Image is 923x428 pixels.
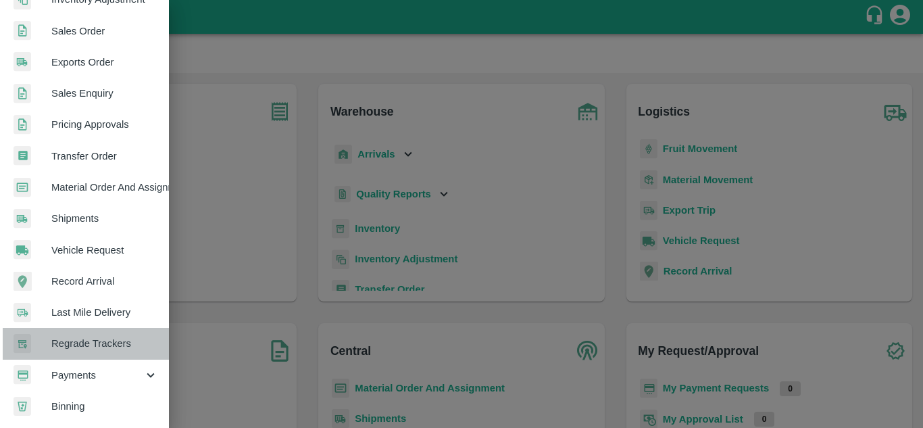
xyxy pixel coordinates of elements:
img: payment [14,365,31,385]
span: Vehicle Request [51,243,158,258]
span: Binning [51,399,158,414]
span: Last Mile Delivery [51,305,158,320]
span: Regrade Trackers [51,336,158,351]
img: bin [14,397,31,416]
img: sales [14,115,31,135]
span: Sales Order [51,24,158,39]
span: Pricing Approvals [51,117,158,132]
img: shipments [14,209,31,229]
img: centralMaterial [14,178,31,197]
span: Transfer Order [51,149,158,164]
span: Shipments [51,211,158,226]
img: vehicle [14,240,31,260]
img: whTracker [14,334,31,354]
img: sales [14,21,31,41]
img: recordArrival [14,272,32,291]
img: delivery [14,303,31,323]
span: Sales Enquiry [51,86,158,101]
img: sales [14,84,31,103]
img: shipments [14,52,31,72]
img: whTransfer [14,146,31,166]
span: Exports Order [51,55,158,70]
span: Record Arrival [51,274,158,289]
span: Material Order And Assignment [51,180,158,195]
span: Payments [51,368,143,383]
